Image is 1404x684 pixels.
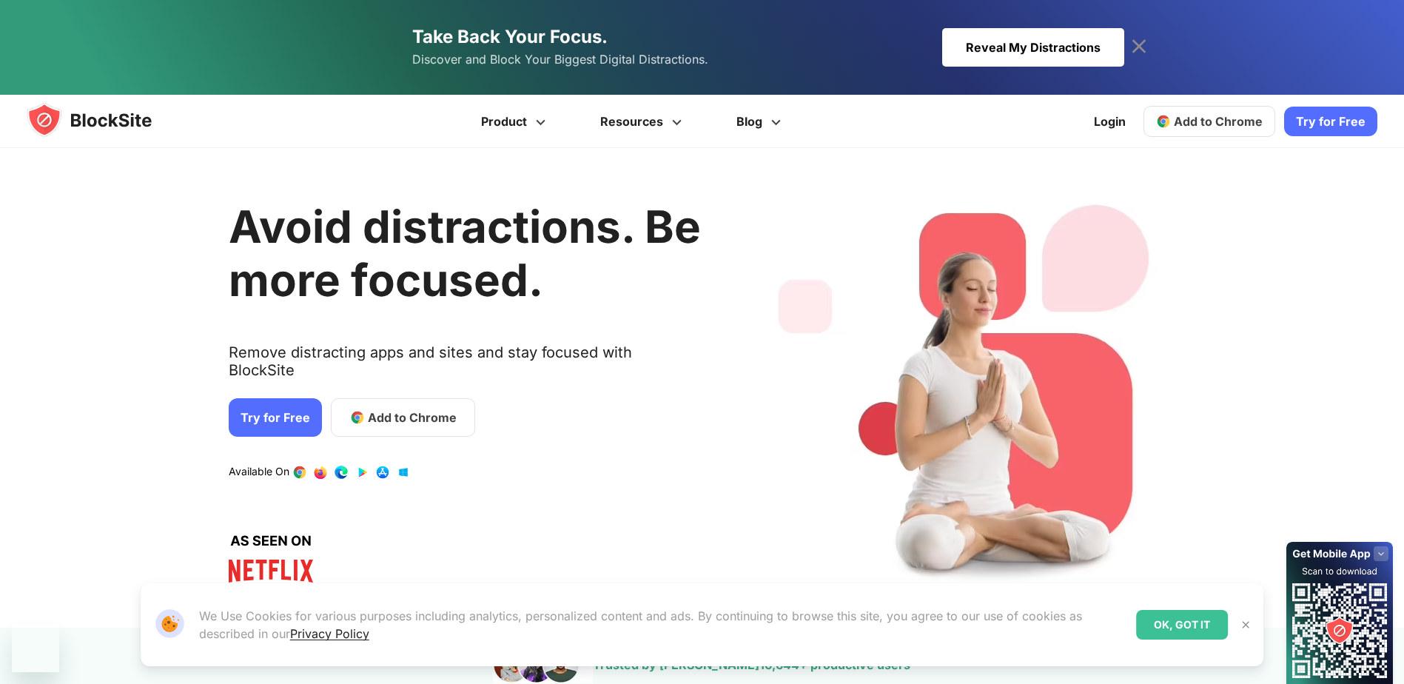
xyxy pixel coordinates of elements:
a: Privacy Policy [290,626,369,641]
text: Remove distracting apps and sites and stay focused with BlockSite [229,343,701,391]
span: Add to Chrome [368,409,457,426]
h1: Avoid distractions. Be more focused. [229,200,701,306]
button: Close [1236,615,1255,634]
img: chrome-icon.svg [1156,114,1171,129]
span: Take Back Your Focus. [412,26,608,47]
img: Close [1240,619,1252,631]
a: Add to Chrome [1143,106,1275,137]
p: We Use Cookies for various purposes including analytics, personalized content and ads. By continu... [199,607,1125,643]
span: Discover and Block Your Biggest Digital Distractions. [412,49,708,70]
a: Try for Free [229,398,322,437]
a: Add to Chrome [331,398,475,437]
div: Reveal My Distractions [942,28,1124,67]
span: Add to Chrome [1174,114,1263,129]
div: OK, GOT IT [1136,610,1228,640]
img: blocksite-icon.5d769676.svg [27,102,181,138]
iframe: 启动消息传送窗口的按钮 [12,625,59,672]
a: Try for Free [1284,107,1377,136]
a: Resources [575,95,711,148]
text: Available On [229,465,289,480]
a: Product [456,95,575,148]
a: Login [1085,104,1135,139]
a: Blog [711,95,810,148]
